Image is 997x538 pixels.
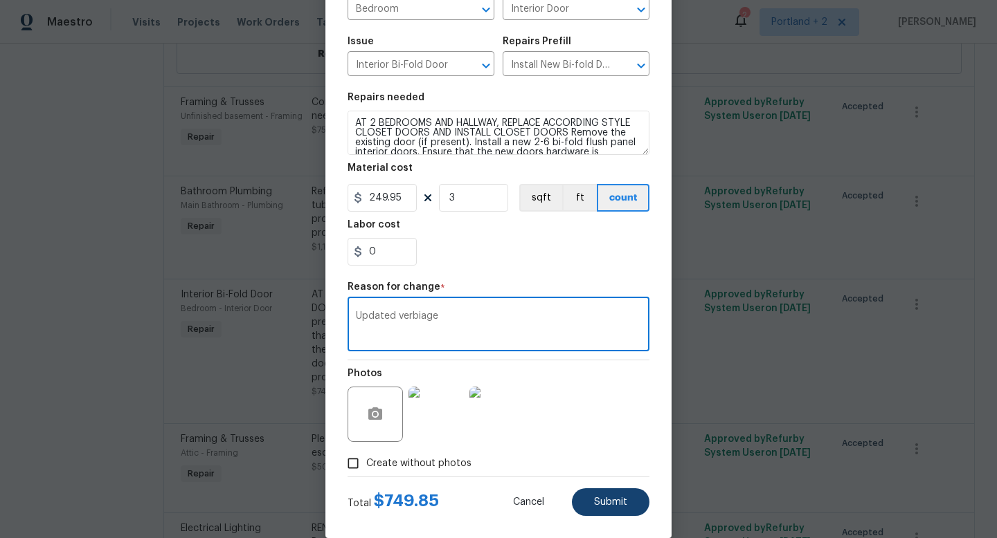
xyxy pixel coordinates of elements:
[374,492,439,509] span: $ 749.85
[597,184,649,212] button: count
[594,497,627,508] span: Submit
[503,37,571,46] h5: Repairs Prefill
[356,311,641,340] textarea: Updated verbiage
[348,93,424,102] h5: Repairs needed
[348,494,439,510] div: Total
[572,488,649,516] button: Submit
[348,163,413,173] h5: Material cost
[519,184,562,212] button: sqft
[631,56,651,75] button: Open
[348,282,440,292] h5: Reason for change
[348,220,400,230] h5: Labor cost
[348,369,382,378] h5: Photos
[476,56,496,75] button: Open
[513,497,544,508] span: Cancel
[562,184,597,212] button: ft
[491,488,566,516] button: Cancel
[348,37,374,46] h5: Issue
[348,111,649,155] textarea: AT 2 BEDROOMS AND HALLWAY, REPLACE ACCORDING STYLE CLOSET DOORS AND INSTALL CLOSET DOORS Remove t...
[366,456,471,471] span: Create without photos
